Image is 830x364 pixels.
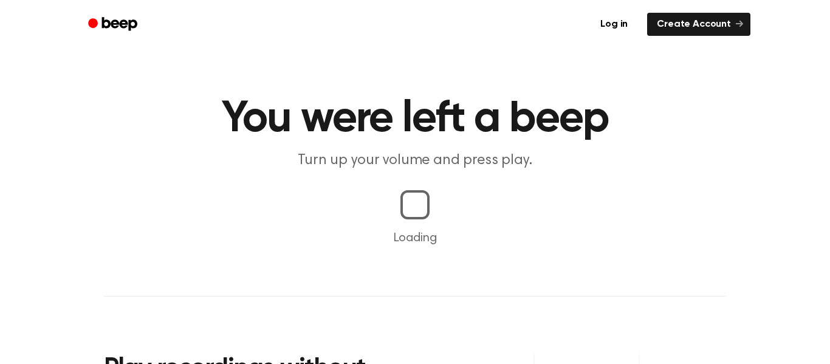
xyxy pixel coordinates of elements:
[15,229,815,247] p: Loading
[647,13,750,36] a: Create Account
[182,151,648,171] p: Turn up your volume and press play.
[80,13,148,36] a: Beep
[104,97,726,141] h1: You were left a beep
[588,10,640,38] a: Log in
